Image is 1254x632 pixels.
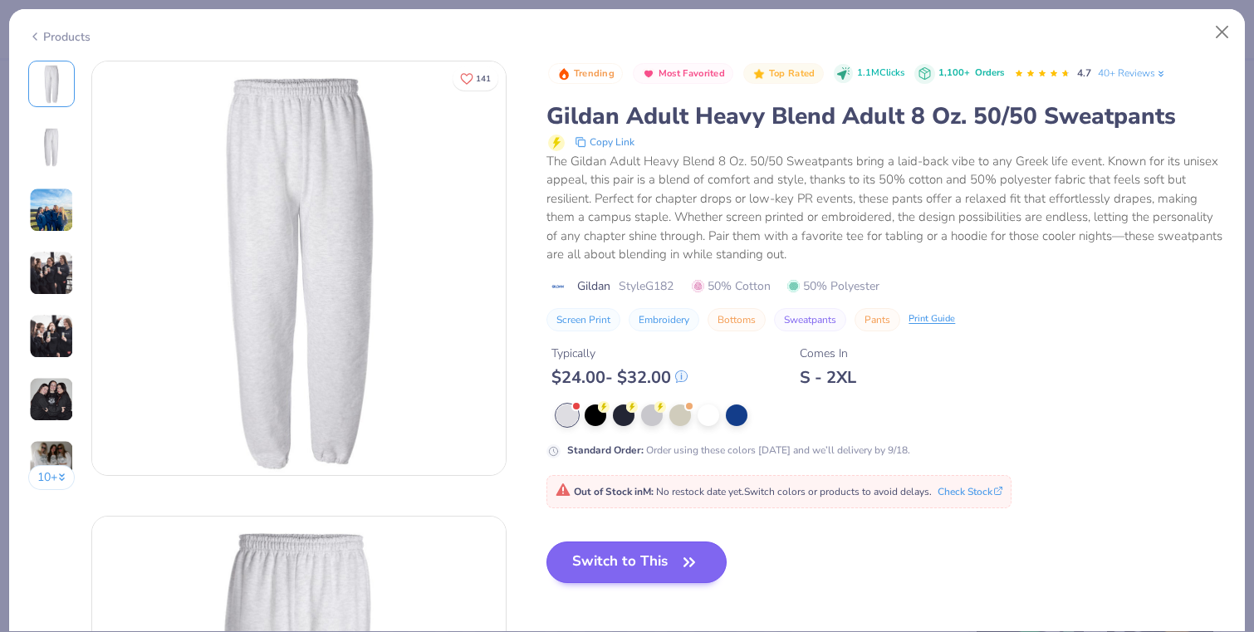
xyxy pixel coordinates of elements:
[752,67,766,81] img: Top Rated sort
[548,63,623,85] button: Badge Button
[800,345,856,362] div: Comes In
[743,63,823,85] button: Badge Button
[577,277,610,295] span: Gildan
[629,308,699,331] button: Embroidery
[787,277,879,295] span: 50% Polyester
[1077,66,1091,80] span: 4.7
[774,308,846,331] button: Sweatpants
[546,280,569,293] img: brand logo
[656,485,744,498] span: No restock date yet.
[938,484,1002,499] button: Check Stock
[800,367,856,388] div: S - 2XL
[557,67,571,81] img: Trending sort
[659,69,725,78] span: Most Favorited
[32,127,71,167] img: Back
[642,67,655,81] img: Most Favorited sort
[28,28,91,46] div: Products
[32,64,71,104] img: Front
[29,314,74,359] img: User generated content
[29,377,74,422] img: User generated content
[29,440,74,485] img: User generated content
[28,465,76,490] button: 10+
[546,308,620,331] button: Screen Print
[476,75,491,83] span: 141
[567,443,910,458] div: Order using these colors [DATE] and we’ll delivery by 9/18.
[29,188,74,233] img: User generated content
[546,152,1226,264] div: The Gildan Adult Heavy Blend 8 Oz. 50/50 Sweatpants bring a laid-back vibe to any Greek life even...
[574,485,656,498] strong: Out of Stock in M :
[453,66,498,91] button: Like
[909,312,955,326] div: Print Guide
[708,308,766,331] button: Bottoms
[1098,66,1167,81] a: 40+ Reviews
[567,443,644,457] strong: Standard Order :
[546,541,727,583] button: Switch to This
[546,100,1226,132] div: Gildan Adult Heavy Blend Adult 8 Oz. 50/50 Sweatpants
[551,367,688,388] div: $ 24.00 - $ 32.00
[92,61,506,475] img: Front
[1014,61,1070,87] div: 4.7 Stars
[975,66,1004,79] span: Orders
[857,66,904,81] span: 1.1M Clicks
[570,132,639,152] button: copy to clipboard
[769,69,816,78] span: Top Rated
[692,277,771,295] span: 50% Cotton
[29,251,74,296] img: User generated content
[1207,17,1238,48] button: Close
[633,63,733,85] button: Badge Button
[556,485,932,498] span: Switch colors or products to avoid delays.
[855,308,900,331] button: Pants
[938,66,1004,81] div: 1,100+
[574,69,615,78] span: Trending
[551,345,688,362] div: Typically
[619,277,674,295] span: Style G182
